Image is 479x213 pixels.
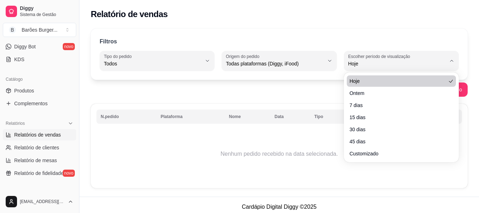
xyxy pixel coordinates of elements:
[96,126,462,182] td: Nenhum pedido recebido na data selecionada.
[225,110,271,124] th: Nome
[100,37,117,46] p: Filtros
[96,110,156,124] th: N.pedido
[350,138,446,145] span: 45 dias
[350,114,446,121] span: 15 dias
[14,131,61,138] span: Relatórios de vendas
[14,170,63,177] span: Relatório de fidelidade
[9,26,16,33] span: B
[14,87,34,94] span: Produtos
[3,23,76,37] button: Select a team
[350,150,446,157] span: Customizado
[3,187,76,199] div: Gerenciar
[104,53,134,59] label: Tipo do pedido
[14,43,36,50] span: Diggy Bot
[350,78,446,85] span: Hoje
[20,12,73,17] span: Sistema de Gestão
[14,56,24,63] span: KDS
[348,53,412,59] label: Escolher período de visualização
[3,74,76,85] div: Catálogo
[91,9,168,20] h2: Relatório de vendas
[20,5,73,12] span: Diggy
[14,100,48,107] span: Complementos
[350,90,446,97] span: Ontem
[156,110,225,124] th: Plataforma
[14,157,57,164] span: Relatório de mesas
[6,121,25,126] span: Relatórios
[310,110,349,124] th: Tipo
[104,60,202,67] span: Todos
[20,199,65,204] span: [EMAIL_ADDRESS][DOMAIN_NAME]
[348,60,446,67] span: Hoje
[270,110,310,124] th: Data
[226,60,324,67] span: Todas plataformas (Diggy, iFood)
[22,26,57,33] div: Barões Burger ...
[14,144,59,151] span: Relatório de clientes
[226,53,262,59] label: Origem do pedido
[350,102,446,109] span: 7 dias
[350,126,446,133] span: 30 dias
